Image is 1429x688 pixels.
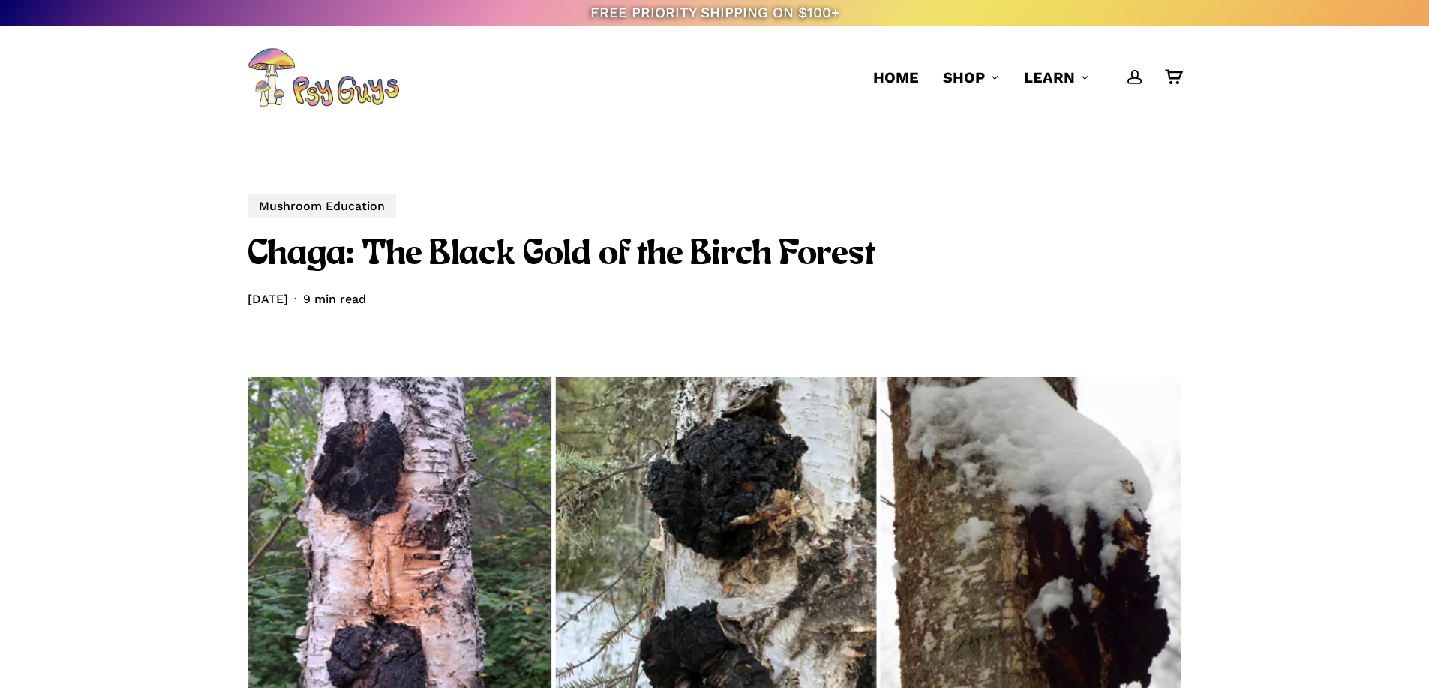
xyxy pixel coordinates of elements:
a: Home [873,67,919,88]
span: 9 min read [288,289,366,311]
h1: Chaga: The Black Gold of the Birch Forest [248,233,1181,278]
span: [DATE] [248,289,288,311]
span: Shop [943,68,985,86]
a: Mushroom Education [248,194,396,218]
nav: Main Menu [861,26,1181,128]
a: Shop [943,67,1000,88]
span: Learn [1024,68,1075,86]
span: Home [873,68,919,86]
a: Cart [1165,69,1181,86]
img: PsyGuys [248,47,399,107]
a: Learn [1024,67,1090,88]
